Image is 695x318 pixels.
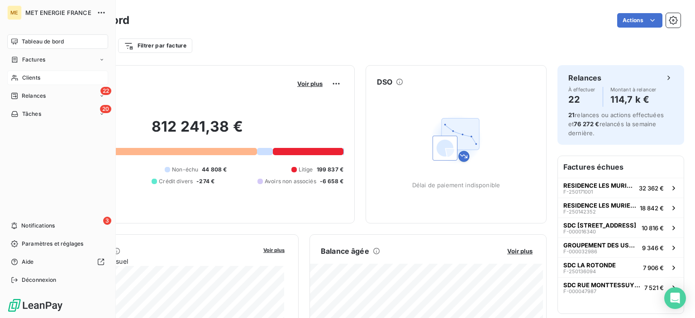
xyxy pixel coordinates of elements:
span: F-250171001 [563,189,593,195]
span: MET ENERGIE FRANCE [25,9,91,16]
span: -274 € [196,177,214,185]
span: Relances [22,92,46,100]
div: Open Intercom Messenger [664,287,686,309]
span: Clients [22,74,40,82]
span: 10 816 € [642,224,664,232]
img: Logo LeanPay [7,298,63,313]
button: Actions [617,13,662,28]
span: Factures [22,56,45,64]
span: Voir plus [507,247,533,255]
span: Non-échu [172,166,198,174]
span: Délai de paiement indisponible [412,181,500,189]
span: 7 521 € [644,284,664,291]
span: 20 [100,105,111,113]
button: Voir plus [505,247,535,255]
span: F-250136094 [563,269,596,274]
span: Avoirs non associés [265,177,316,185]
h6: DSO [377,76,392,87]
span: Montant à relancer [610,87,657,92]
span: 3 [103,217,111,225]
span: Notifications [21,222,55,230]
span: RESIDENCE LES MURIERS [563,202,636,209]
span: Déconnexion [22,276,57,284]
a: Aide [7,255,108,269]
span: Aide [22,258,34,266]
h4: 22 [568,92,595,107]
h6: Balance âgée [321,246,369,256]
span: Tableau de bord [22,38,64,46]
img: Empty state [427,111,485,169]
span: 199 837 € [317,166,343,174]
h6: Relances [568,72,601,83]
span: F-250142352 [563,209,596,214]
span: Voir plus [263,247,285,253]
span: Litige [299,166,313,174]
span: 44 808 € [202,166,227,174]
span: SDC RUE MONTTESSUY - JUVISY [563,281,641,289]
span: SDC [STREET_ADDRESS] [563,222,636,229]
button: Voir plus [261,246,287,254]
h6: Factures échues [558,156,684,178]
span: Crédit divers [159,177,193,185]
span: relances ou actions effectuées et relancés la semaine dernière. [568,111,664,137]
h2: 812 241,38 € [51,118,343,145]
span: RESIDENCE LES MURIERS [563,182,635,189]
span: GROUPEMENT DES USAGERS DE L'ABATTOIR D' [563,242,638,249]
span: 21 [568,111,575,119]
span: F-000047987 [563,289,596,294]
span: Tâches [22,110,41,118]
button: Voir plus [295,80,325,88]
span: Voir plus [297,80,323,87]
span: 9 346 € [642,244,664,252]
span: SDC LA ROTONDE [563,261,616,269]
button: SDC LA ROTONDEF-2501360947 906 € [558,257,684,277]
button: RESIDENCE LES MURIERSF-25014235218 842 € [558,198,684,218]
span: 76 272 € [574,120,599,128]
span: Chiffre d'affaires mensuel [51,256,257,266]
span: À effectuer [568,87,595,92]
button: GROUPEMENT DES USAGERS DE L'ABATTOIR D'F-0000329869 346 € [558,237,684,257]
span: 18 842 € [640,204,664,212]
span: Paramètres et réglages [22,240,83,248]
span: -6 658 € [320,177,343,185]
span: F-000032986 [563,249,597,254]
button: Filtrer par facture [118,38,192,53]
h4: 114,7 k € [610,92,657,107]
button: SDC RUE MONTTESSUY - JUVISYF-0000479877 521 € [558,277,684,297]
span: F-000016340 [563,229,596,234]
div: ME [7,5,22,20]
button: RESIDENCE LES MURIERSF-25017100132 362 € [558,178,684,198]
button: SDC [STREET_ADDRESS]F-00001634010 816 € [558,218,684,237]
span: 7 906 € [643,264,664,271]
span: 32 362 € [639,185,664,192]
span: 22 [100,87,111,95]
